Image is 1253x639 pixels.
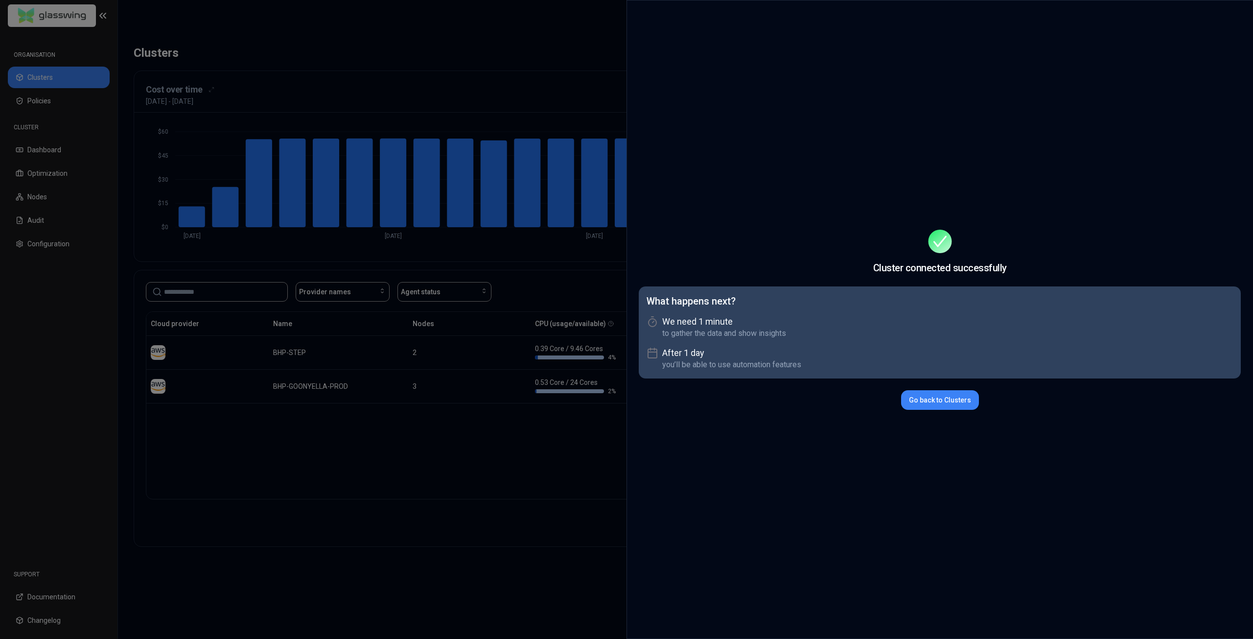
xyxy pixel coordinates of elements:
[873,261,1007,275] h1: Cluster connected successfully
[662,359,801,371] p: you’ll be able to use automation features
[901,390,979,410] button: Go back to Clusters
[662,347,801,359] h1: After 1 day
[647,294,736,308] h1: What happens next?
[928,230,952,253] img: Succeeded
[662,316,786,328] h1: We need 1 minute
[662,328,786,339] p: to gather the data and show insights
